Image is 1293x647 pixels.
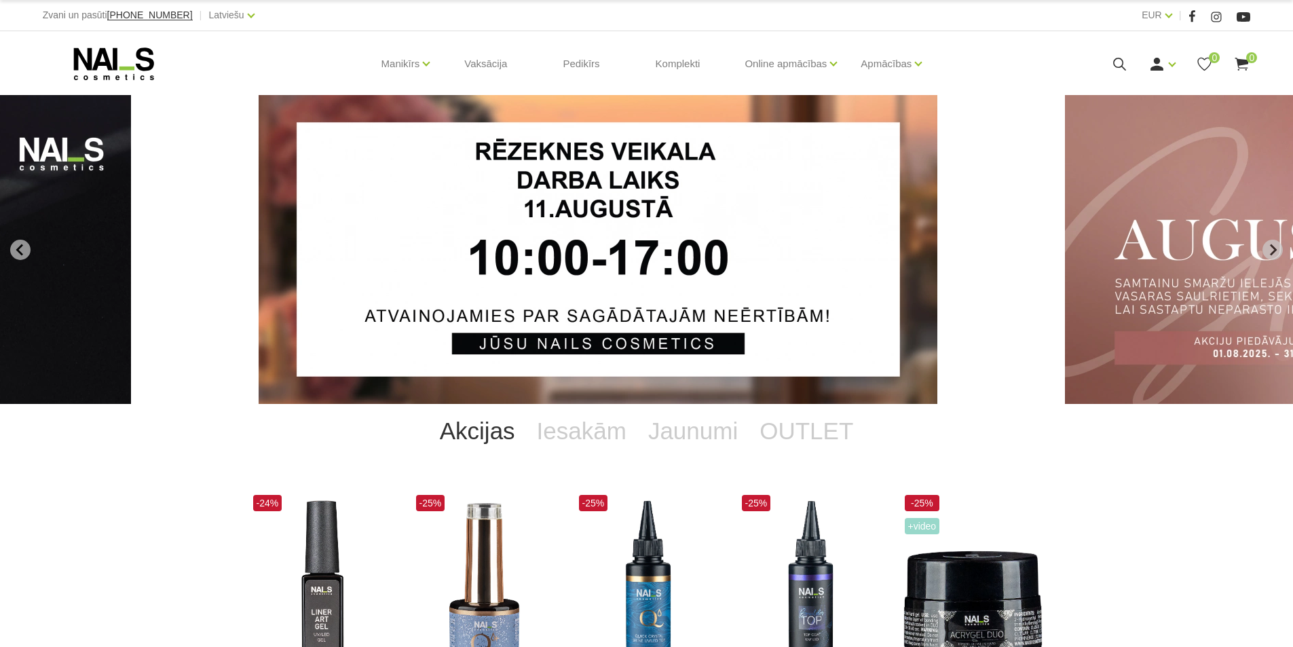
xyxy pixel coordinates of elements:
[579,495,608,511] span: -25%
[526,404,637,458] a: Iesakām
[1179,7,1182,24] span: |
[749,404,864,458] a: OUTLET
[742,495,771,511] span: -25%
[1233,56,1250,73] a: 0
[905,495,940,511] span: -25%
[381,37,420,91] a: Manikīrs
[905,518,940,534] span: +Video
[107,10,193,20] span: [PHONE_NUMBER]
[745,37,827,91] a: Online apmācības
[429,404,526,458] a: Akcijas
[107,10,193,20] a: [PHONE_NUMBER]
[453,31,518,96] a: Vaksācija
[1142,7,1162,23] a: EUR
[637,404,749,458] a: Jaunumi
[1246,52,1257,63] span: 0
[1262,240,1283,260] button: Next slide
[861,37,912,91] a: Apmācības
[416,495,445,511] span: -25%
[10,240,31,260] button: Go to last slide
[1196,56,1213,73] a: 0
[1209,52,1220,63] span: 0
[253,495,282,511] span: -24%
[200,7,202,24] span: |
[645,31,711,96] a: Komplekti
[209,7,244,23] a: Latviešu
[43,7,193,24] div: Zvani un pasūti
[552,31,610,96] a: Pedikīrs
[259,95,1034,404] li: 1 of 11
